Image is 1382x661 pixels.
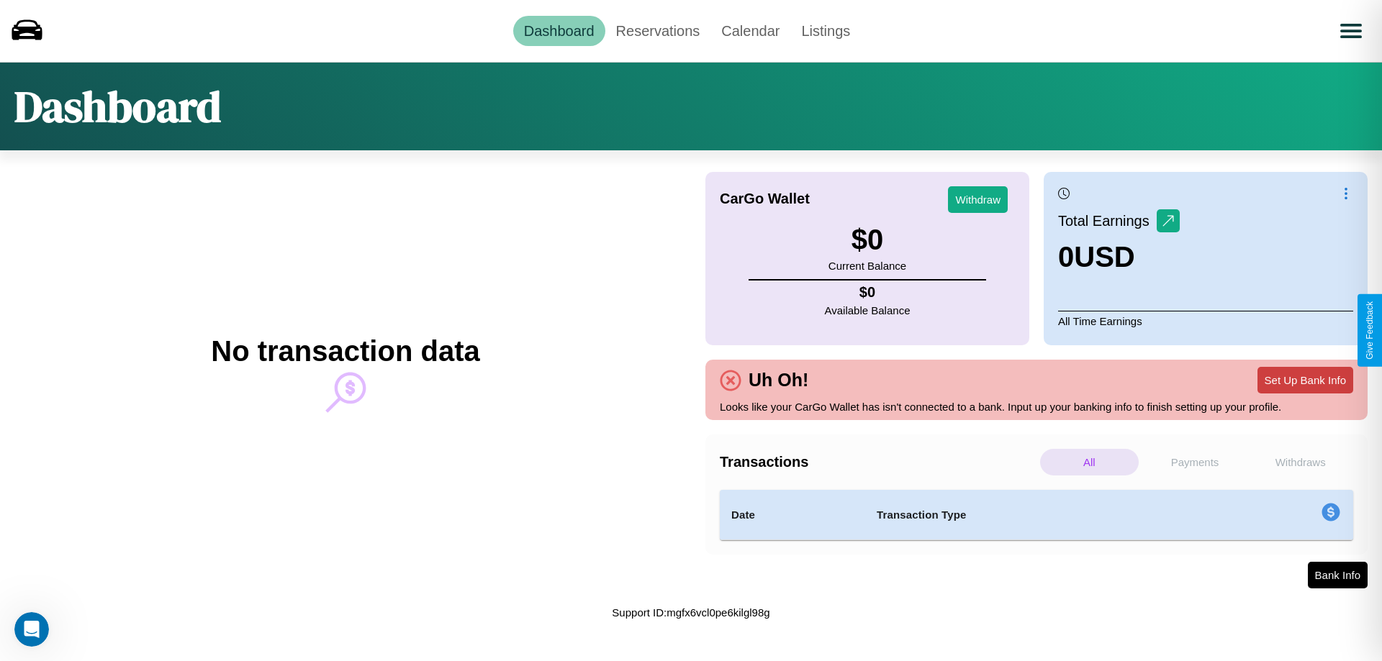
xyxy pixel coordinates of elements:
[612,603,769,622] p: Support ID: mgfx6vcl0pe6kilgl98g
[720,397,1353,416] p: Looks like your CarGo Wallet has isn't connected to a bank. Input up your banking info to finish ...
[1365,301,1375,360] div: Give Feedback
[211,335,479,368] h2: No transaction data
[710,16,790,46] a: Calendar
[14,77,221,136] h1: Dashboard
[1331,11,1371,51] button: Open menu
[605,16,711,46] a: Reservations
[1058,311,1353,331] p: All Time Earnings
[720,191,810,207] h4: CarGo Wallet
[1040,449,1139,475] p: All
[825,284,911,301] h4: $ 0
[731,506,854,524] h4: Date
[828,256,906,275] p: Current Balance
[513,16,605,46] a: Dashboard
[1308,562,1368,588] button: Bank Info
[1058,208,1157,234] p: Total Earnings
[720,454,1036,470] h4: Transactions
[825,301,911,320] p: Available Balance
[877,506,1203,524] h4: Transaction Type
[1058,241,1180,273] h3: 0 USD
[948,186,1008,213] button: Withdraw
[741,370,816,391] h4: Uh Oh!
[1146,449,1245,475] p: Payments
[828,224,906,256] h3: $ 0
[14,612,49,647] iframe: Intercom live chat
[1257,367,1353,393] button: Set Up Bank Info
[790,16,861,46] a: Listings
[1251,449,1350,475] p: Withdraws
[720,490,1353,540] table: simple table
